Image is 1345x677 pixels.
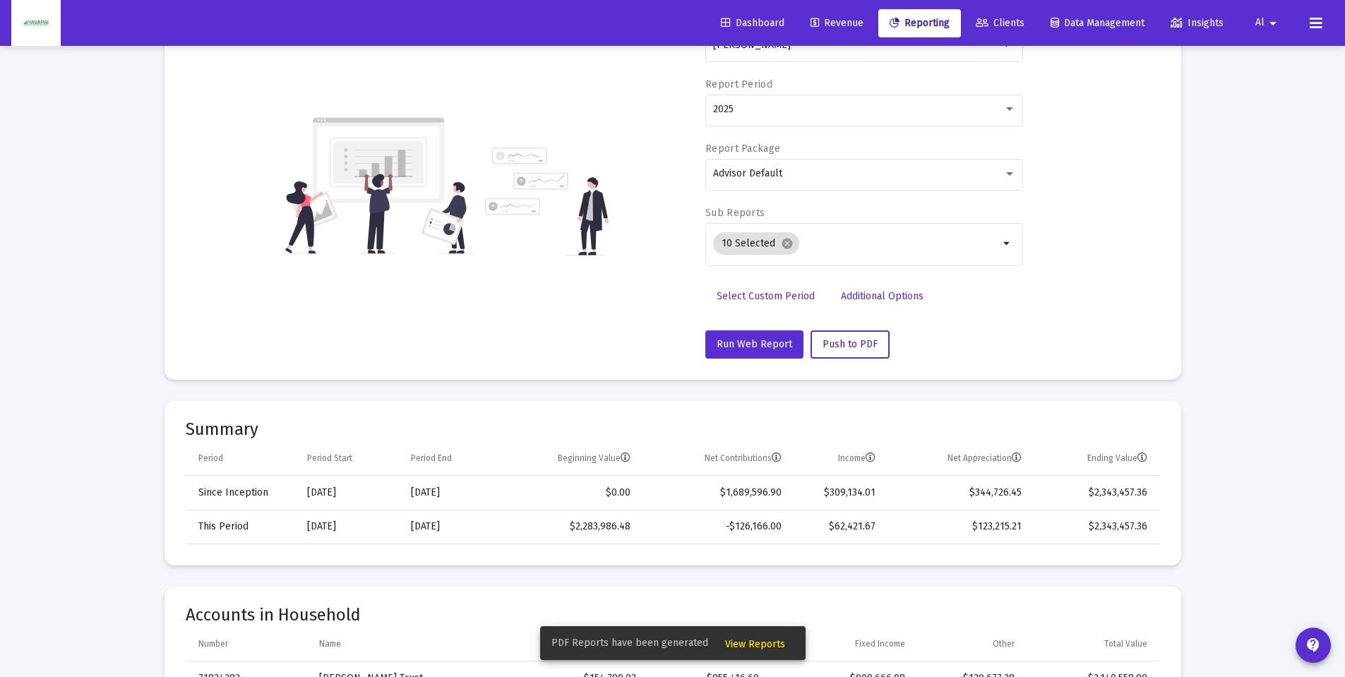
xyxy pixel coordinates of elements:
[705,453,782,464] div: Net Contributions
[964,9,1036,37] a: Clients
[976,17,1024,29] span: Clients
[401,442,499,476] td: Column Period End
[1032,476,1159,510] td: $2,343,457.36
[705,207,765,219] label: Sub Reports
[1159,9,1235,37] a: Insights
[186,608,1160,622] mat-card-title: Accounts in Household
[501,628,646,661] td: Column Cash / Equiv.
[282,116,477,256] img: reporting
[769,628,915,661] td: Column Fixed Income
[1039,9,1156,37] a: Data Management
[640,442,791,476] td: Column Net Contributions
[1238,8,1298,37] button: Al
[499,476,640,510] td: $0.00
[999,235,1016,252] mat-icon: arrow_drop_down
[307,486,391,500] div: [DATE]
[799,9,875,37] a: Revenue
[186,510,297,544] td: This Period
[885,476,1032,510] td: $344,726.45
[640,476,791,510] td: $1,689,596.90
[713,232,799,255] mat-chip: 10 Selected
[1032,510,1159,544] td: $2,343,457.36
[198,638,228,649] div: Number
[993,638,1015,649] div: Other
[705,143,780,155] label: Report Package
[499,442,640,476] td: Column Beginning Value
[1087,453,1147,464] div: Ending Value
[551,636,708,650] span: PDF Reports have been generated
[411,520,489,534] div: [DATE]
[811,330,890,359] button: Push to PDF
[717,290,815,302] span: Select Custom Period
[713,229,999,258] mat-chip-list: Selection
[811,17,863,29] span: Revenue
[307,453,352,464] div: Period Start
[705,78,772,90] label: Report Period
[485,148,609,256] img: reporting-alt
[713,167,782,179] span: Advisor Default
[781,237,794,250] mat-icon: cancel
[309,628,501,661] td: Column Name
[705,330,803,359] button: Run Web Report
[838,453,875,464] div: Income
[717,338,792,350] span: Run Web Report
[1104,638,1147,649] div: Total Value
[1305,637,1322,654] mat-icon: contact_support
[22,9,50,37] img: Dashboard
[186,442,1160,544] div: Data grid
[1171,17,1224,29] span: Insights
[297,442,401,476] td: Column Period Start
[791,476,885,510] td: $309,134.01
[791,442,885,476] td: Column Income
[1032,442,1159,476] td: Column Ending Value
[841,290,923,302] span: Additional Options
[411,486,489,500] div: [DATE]
[878,9,961,37] a: Reporting
[640,510,791,544] td: -$126,166.00
[198,453,223,464] div: Period
[1024,628,1160,661] td: Column Total Value
[186,628,309,661] td: Column Number
[823,338,878,350] span: Push to PDF
[885,510,1032,544] td: $123,215.21
[1265,9,1281,37] mat-icon: arrow_drop_down
[558,453,630,464] div: Beginning Value
[915,628,1024,661] td: Column Other
[725,638,785,650] span: View Reports
[319,638,341,649] div: Name
[499,510,640,544] td: $2,283,986.48
[791,510,885,544] td: $62,421.67
[411,453,452,464] div: Period End
[948,453,1022,464] div: Net Appreciation
[186,476,297,510] td: Since Inception
[890,17,950,29] span: Reporting
[307,520,391,534] div: [DATE]
[710,9,796,37] a: Dashboard
[1255,17,1265,29] span: Al
[1051,17,1144,29] span: Data Management
[186,442,297,476] td: Column Period
[714,630,796,656] button: View Reports
[855,638,905,649] div: Fixed Income
[885,442,1032,476] td: Column Net Appreciation
[186,422,1160,436] mat-card-title: Summary
[721,17,784,29] span: Dashboard
[713,103,734,115] span: 2025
